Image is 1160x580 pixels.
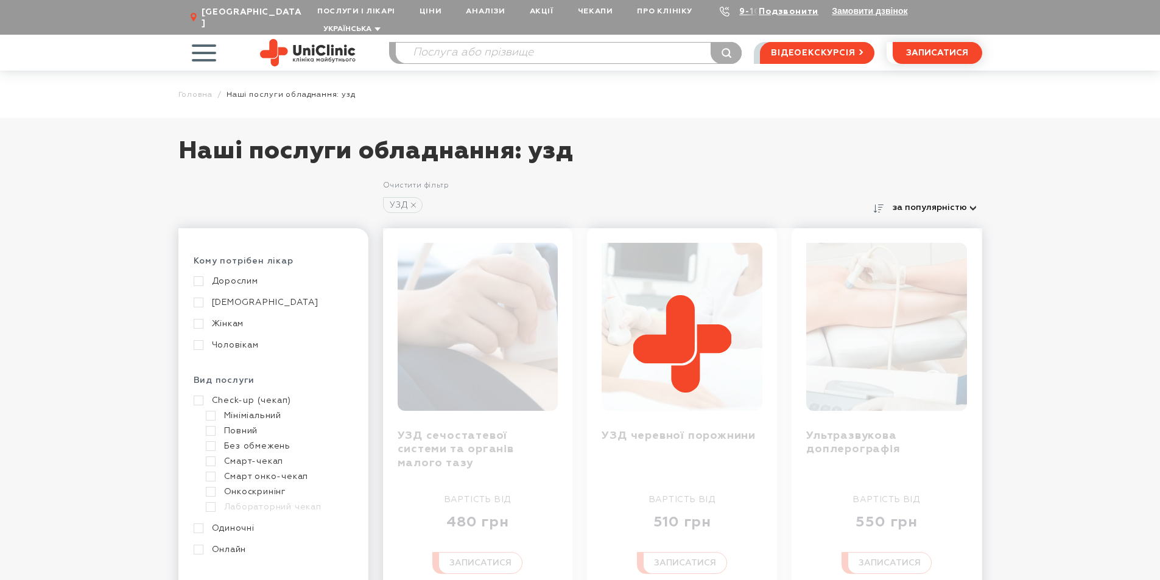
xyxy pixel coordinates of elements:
[194,276,350,287] a: Дорослим
[194,395,350,406] a: Check-up (чекап)
[206,441,350,452] a: Без обмежень
[227,90,355,99] span: Наші послуги обладнання: узд
[194,375,353,395] div: Вид послуги
[320,25,381,34] button: Українська
[771,43,855,63] span: відеоекскурсія
[206,471,350,482] a: Смарт онко-чекап
[383,197,423,213] a: УЗД
[906,49,968,57] span: записатися
[739,7,766,16] a: 9-103
[194,523,350,534] a: Одиночні
[206,456,350,467] a: Смарт-чекап
[893,42,982,64] button: записатися
[396,43,742,63] input: Послуга або прізвище
[887,199,982,216] button: за популярністю
[759,7,818,16] a: Подзвонити
[194,544,350,555] a: Онлайн
[202,7,305,29] span: [GEOGRAPHIC_DATA]
[383,182,449,189] a: Очистити фільтр
[323,26,371,33] span: Українська
[194,340,350,351] a: Чоловікам
[178,136,982,179] h1: Наші послуги обладнання: узд
[194,318,350,329] a: Жінкам
[194,256,353,276] div: Кому потрібен лікар
[178,90,213,99] a: Головна
[760,42,874,64] a: відеоекскурсія
[194,297,350,308] a: [DEMOGRAPHIC_DATA]
[260,39,356,66] img: Uniclinic
[206,425,350,436] a: Повний
[206,410,350,421] a: Мініміальний
[832,6,907,16] button: Замовити дзвінок
[206,486,350,497] a: Онкоскринінг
